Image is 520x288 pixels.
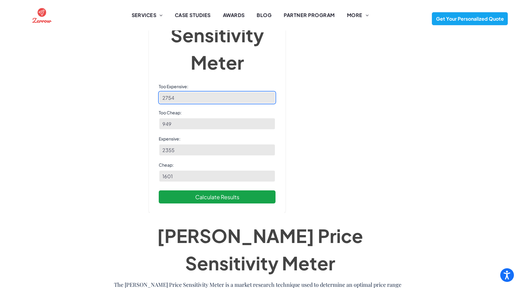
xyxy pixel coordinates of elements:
[434,12,506,25] span: Get Your Personalized Quote
[217,12,251,19] a: AWARDS
[159,92,276,104] input: Enter amount
[159,83,276,89] label: Too Expensive:
[278,12,341,19] a: PARTNER PROGRAM
[159,136,276,142] label: Expensive:
[159,190,276,203] button: Calculate Results
[126,12,169,19] a: SERVICES
[159,109,276,116] label: Too Cheap:
[341,12,375,19] a: MORE
[159,118,276,130] input: Enter amount
[169,12,217,19] a: CASE STUDIES
[159,162,276,168] label: Cheap:
[157,224,363,274] span: [PERSON_NAME] Price Sensitivity Meter
[432,12,508,25] a: Get Your Personalized Quote
[251,12,278,19] a: BLOG
[31,5,53,26] img: the logo for zernow is a red circle with an airplane in it .
[159,144,276,156] input: Enter amount
[159,170,276,182] input: Enter amount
